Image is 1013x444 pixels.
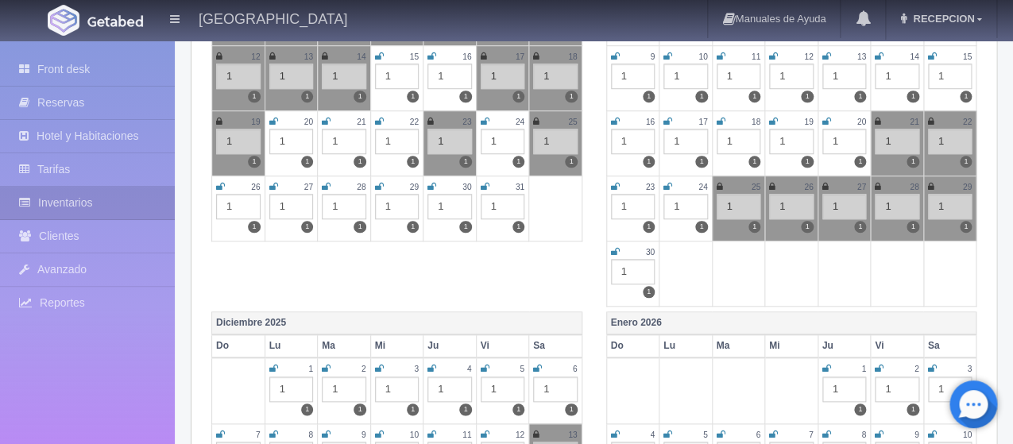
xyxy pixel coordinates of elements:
small: 24 [698,183,707,191]
div: 1 [717,194,761,219]
label: 1 [248,221,260,233]
small: 2 [362,365,366,373]
div: 1 [322,64,366,89]
small: 27 [304,183,313,191]
div: 1 [269,129,314,154]
th: Enero 2026 [606,312,976,335]
div: 1 [481,194,525,219]
small: 10 [698,52,707,61]
small: 12 [804,52,813,61]
small: 7 [809,430,814,439]
label: 1 [643,221,655,233]
small: 12 [251,52,260,61]
div: 1 [322,376,366,402]
label: 1 [248,156,260,168]
label: 1 [748,91,760,102]
small: 4 [467,365,472,373]
div: 1 [375,376,420,402]
label: 1 [907,91,918,102]
div: 1 [928,194,972,219]
div: 1 [822,129,867,154]
label: 1 [459,91,471,102]
small: 4 [650,430,655,439]
th: Lu [265,334,318,357]
small: 3 [967,365,972,373]
small: 15 [410,52,419,61]
th: Ma [318,334,371,357]
small: 9 [362,430,366,439]
small: 30 [646,248,655,257]
th: Vi [476,334,529,357]
small: 5 [520,365,524,373]
small: 9 [914,430,919,439]
small: 10 [963,430,972,439]
small: 23 [462,118,471,126]
small: 16 [462,52,471,61]
div: 1 [928,64,972,89]
small: 21 [910,118,918,126]
small: 24 [516,118,524,126]
label: 1 [512,91,524,102]
label: 1 [854,156,866,168]
label: 1 [301,403,313,415]
div: 1 [663,129,708,154]
small: 13 [857,52,866,61]
div: 1 [269,376,314,402]
small: 23 [646,183,655,191]
label: 1 [801,221,813,233]
small: 17 [516,52,524,61]
div: 1 [717,129,761,154]
div: 1 [375,64,420,89]
div: 1 [875,64,919,89]
th: Sa [923,334,976,357]
div: 1 [269,194,314,219]
small: 13 [304,52,313,61]
th: Sa [529,334,582,357]
label: 1 [301,221,313,233]
div: 1 [611,64,655,89]
label: 1 [512,403,524,415]
label: 1 [748,221,760,233]
small: 22 [410,118,419,126]
label: 1 [354,403,365,415]
small: 13 [568,430,577,439]
label: 1 [407,403,419,415]
div: 1 [717,64,761,89]
small: 22 [963,118,972,126]
th: Vi [871,334,924,357]
small: 8 [861,430,866,439]
div: 1 [611,259,655,284]
label: 1 [248,91,260,102]
label: 1 [301,91,313,102]
small: 25 [752,183,760,191]
div: 1 [269,64,314,89]
div: 1 [875,376,919,402]
label: 1 [565,403,577,415]
div: 1 [769,64,814,89]
div: 1 [216,129,261,154]
small: 11 [752,52,760,61]
div: 1 [375,129,420,154]
small: 14 [910,52,918,61]
th: Mi [370,334,423,357]
small: 31 [516,183,524,191]
div: 1 [611,194,655,219]
label: 1 [801,91,813,102]
label: 1 [643,156,655,168]
small: 2 [914,365,919,373]
div: 1 [427,376,472,402]
div: 1 [663,194,708,219]
label: 1 [407,156,419,168]
small: 28 [357,183,365,191]
label: 1 [407,91,419,102]
label: 1 [459,221,471,233]
img: Getabed [48,5,79,36]
div: 1 [481,129,525,154]
small: 17 [698,118,707,126]
small: 29 [963,183,972,191]
div: 1 [427,194,472,219]
div: 1 [216,64,261,89]
label: 1 [565,156,577,168]
label: 1 [565,91,577,102]
label: 1 [960,91,972,102]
